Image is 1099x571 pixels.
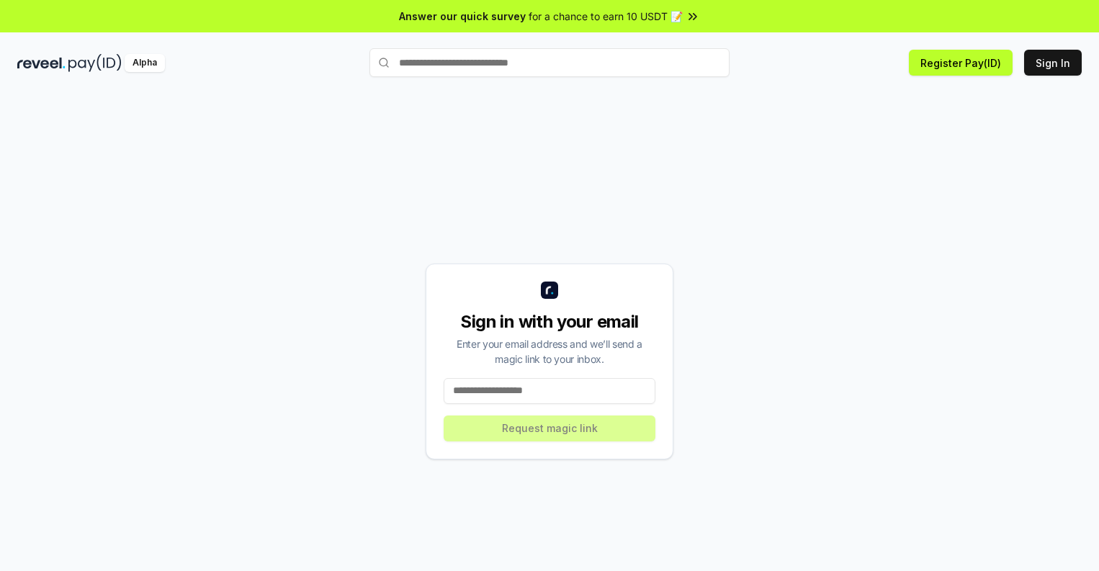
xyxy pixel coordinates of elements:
button: Register Pay(ID) [909,50,1013,76]
button: Sign In [1024,50,1082,76]
span: for a chance to earn 10 USDT 📝 [529,9,683,24]
div: Enter your email address and we’ll send a magic link to your inbox. [444,336,655,367]
span: Answer our quick survey [399,9,526,24]
img: logo_small [541,282,558,299]
img: reveel_dark [17,54,66,72]
img: pay_id [68,54,122,72]
div: Alpha [125,54,165,72]
div: Sign in with your email [444,310,655,333]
